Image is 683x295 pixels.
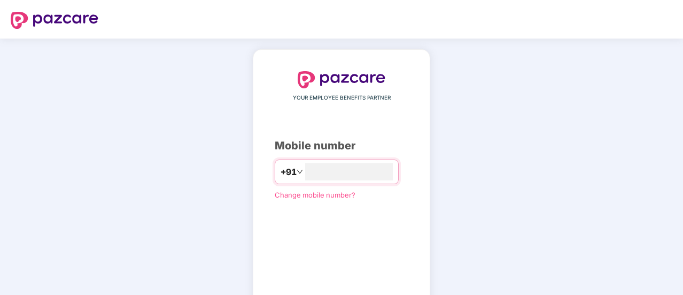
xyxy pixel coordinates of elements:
[275,138,408,154] div: Mobile number
[293,94,391,102] span: YOUR EMPLOYEE BENEFITS PARTNER
[11,12,98,29] img: logo
[297,169,303,175] span: down
[281,165,297,179] span: +91
[298,71,385,88] img: logo
[275,191,355,199] a: Change mobile number?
